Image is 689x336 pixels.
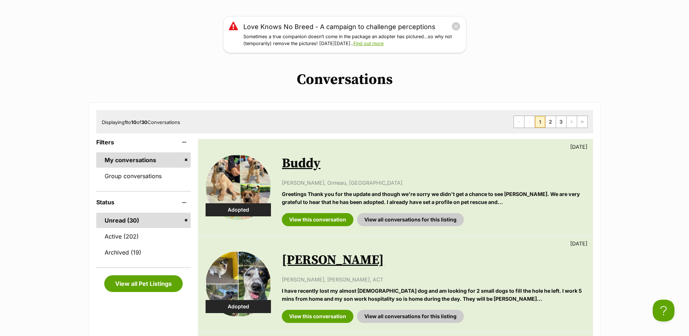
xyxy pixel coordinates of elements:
strong: 30 [141,119,147,125]
a: Find out more [353,41,384,46]
span: Previous page [524,116,535,128]
a: Archived (19) [96,245,191,260]
a: View this conversation [282,310,353,323]
a: Group conversations [96,168,191,184]
p: Sometimes a true companion doesn’t come in the package an adopter has pictured…so why not (tempor... [243,33,461,47]
a: My conversations [96,152,191,168]
iframe: Help Scout Beacon - Open [653,300,674,321]
a: Active (202) [96,229,191,244]
a: View this conversation [282,213,353,226]
a: Last page [577,116,587,128]
a: View all Pet Listings [104,275,183,292]
a: Buddy [282,155,320,172]
nav: Pagination [514,116,588,128]
p: [PERSON_NAME], Ormeau, [GEOGRAPHIC_DATA] [282,179,585,187]
button: close [451,22,461,31]
a: Page 2 [546,116,556,128]
a: Page 3 [556,116,566,128]
span: First page [514,116,524,128]
div: Adopted [206,300,271,313]
p: [DATE] [570,143,587,151]
a: View all conversations for this listing [357,310,464,323]
div: Adopted [206,203,271,216]
p: I have recently lost my almost [DEMOGRAPHIC_DATA] dog and am looking for 2 small dogs to fill the... [282,287,585,303]
header: Status [96,199,191,205]
span: Displaying to of Conversations [102,119,180,125]
p: Greetings Thank you for the update and though we're sorry we didn't get a chance to see [PERSON_N... [282,190,585,206]
p: [PERSON_NAME], [PERSON_NAME], ACT [282,276,585,283]
a: Unread (30) [96,213,191,228]
a: View all conversations for this listing [357,213,464,226]
span: Page 1 [535,116,545,128]
a: [PERSON_NAME] [282,252,384,268]
img: Buddy [206,155,271,220]
strong: 1 [125,119,127,125]
a: Love Knows No Breed - A campaign to challenge perceptions [243,22,435,32]
strong: 10 [131,119,137,125]
a: Next page [567,116,577,128]
header: Filters [96,139,191,145]
img: Dottie [206,251,271,317]
p: [DATE] [570,240,587,247]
